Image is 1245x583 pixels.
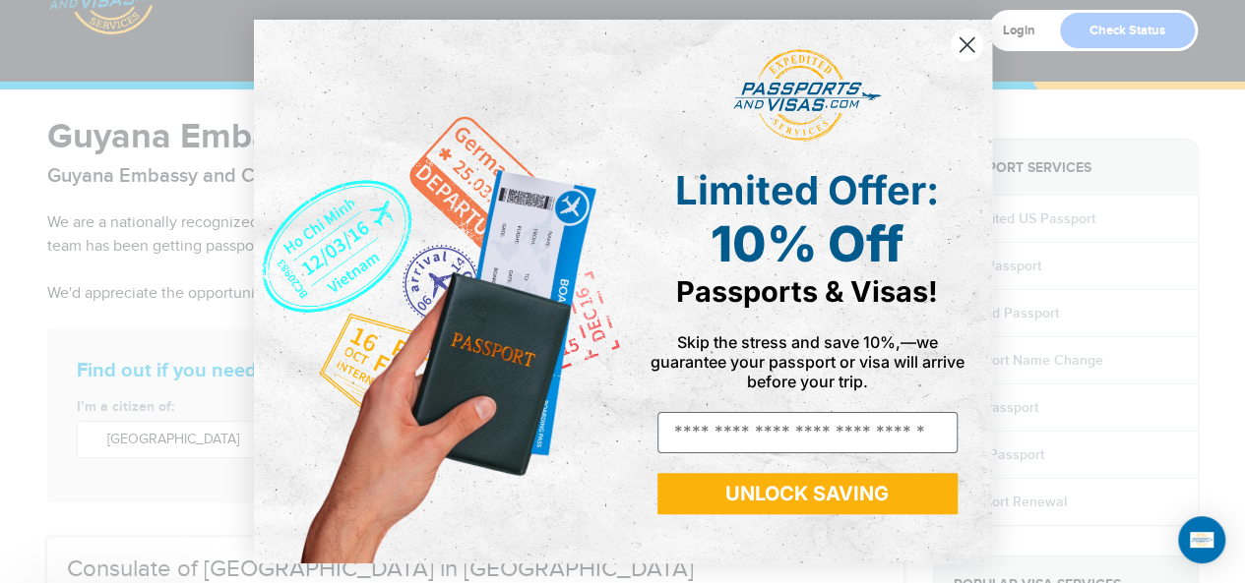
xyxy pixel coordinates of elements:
img: de9cda0d-0715-46ca-9a25-073762a91ba7.png [254,20,623,563]
span: Passports & Visas! [676,274,938,309]
span: Skip the stress and save 10%,—we guarantee your passport or visa will arrive before your trip. [651,332,965,391]
span: Limited Offer: [675,166,939,214]
div: Open Intercom Messenger [1178,516,1225,563]
button: UNLOCK SAVING [657,473,958,514]
button: Close dialog [950,28,984,62]
img: passports and visas [733,49,881,142]
span: 10% Off [711,214,903,273]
